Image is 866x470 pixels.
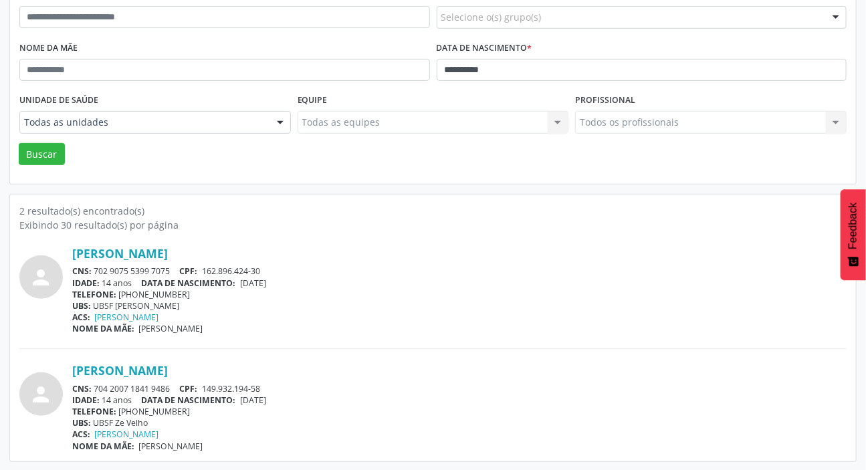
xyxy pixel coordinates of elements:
div: 2 resultado(s) encontrado(s) [19,204,847,218]
div: UBSF Ze Velho [72,417,847,429]
div: 702 9075 5399 7075 [72,265,847,277]
div: 14 anos [72,277,847,289]
span: CPF: [180,265,198,277]
span: 162.896.424-30 [202,265,260,277]
span: UBS: [72,300,91,312]
span: [PERSON_NAME] [139,441,203,452]
a: [PERSON_NAME] [72,363,168,378]
div: [PHONE_NUMBER] [72,406,847,417]
span: Feedback [847,203,859,249]
span: TELEFONE: [72,406,116,417]
span: DATA DE NASCIMENTO: [142,394,236,406]
span: NOME DA MÃE: [72,323,134,334]
div: 704 2007 1841 9486 [72,383,847,394]
span: IDADE: [72,394,100,406]
a: [PERSON_NAME] [95,429,159,440]
span: TELEFONE: [72,289,116,300]
span: [DATE] [240,394,266,406]
span: NOME DA MÃE: [72,441,134,452]
span: UBS: [72,417,91,429]
span: Todas as unidades [24,116,263,129]
span: CNS: [72,383,92,394]
span: ACS: [72,312,90,323]
span: IDADE: [72,277,100,289]
div: Exibindo 30 resultado(s) por página [19,218,847,232]
button: Buscar [19,143,65,166]
label: Unidade de saúde [19,90,98,111]
span: CNS: [72,265,92,277]
div: UBSF [PERSON_NAME] [72,300,847,312]
a: [PERSON_NAME] [72,246,168,261]
span: [DATE] [240,277,266,289]
div: [PHONE_NUMBER] [72,289,847,300]
span: DATA DE NASCIMENTO: [142,277,236,289]
label: Equipe [298,90,328,111]
span: 149.932.194-58 [202,383,260,394]
span: [PERSON_NAME] [139,323,203,334]
a: [PERSON_NAME] [95,312,159,323]
label: Data de nascimento [437,38,532,59]
div: 14 anos [72,394,847,406]
span: CPF: [180,383,198,394]
label: Nome da mãe [19,38,78,59]
i: person [29,382,53,406]
i: person [29,265,53,289]
span: Selecione o(s) grupo(s) [441,10,542,24]
button: Feedback - Mostrar pesquisa [841,189,866,280]
label: Profissional [575,90,635,111]
span: ACS: [72,429,90,440]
